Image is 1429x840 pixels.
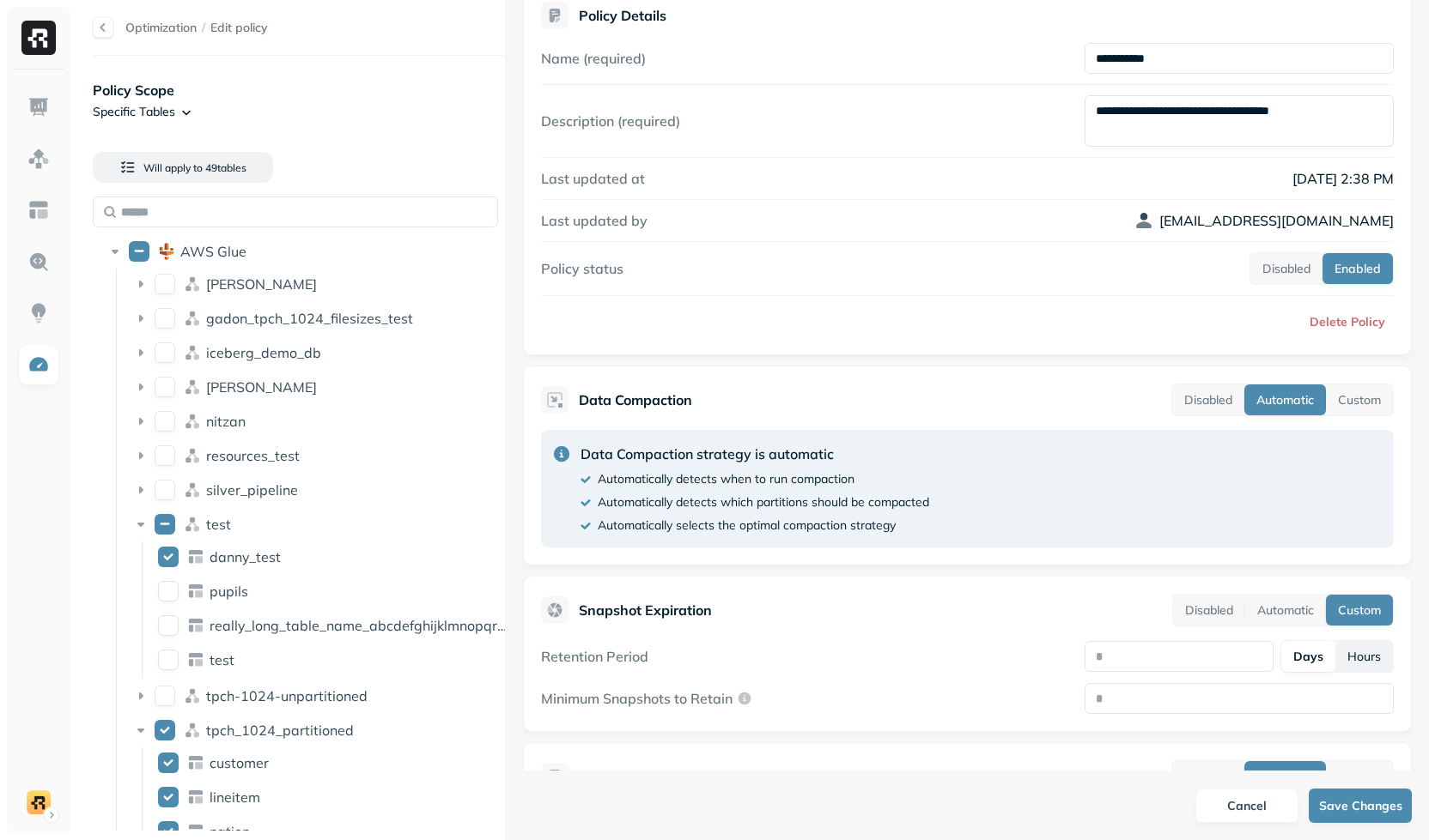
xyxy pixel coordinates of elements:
p: Orphan File Cleanup [579,766,714,787]
button: Delete Policy [1296,306,1394,337]
p: Snapshot Expiration [579,600,712,620]
div: tpch_1024_partitionedtpch_1024_partitioned [125,716,516,744]
div: danny_testdanny_test [151,543,517,571]
button: Custom [1326,595,1393,625]
div: lineitemlineitem [151,783,517,811]
p: dean [206,275,317,293]
button: test [158,650,179,670]
span: test [210,651,234,668]
p: Policy Details [579,7,666,24]
div: dean[PERSON_NAME] [125,270,516,298]
span: Edit policy [210,20,268,36]
button: test [155,514,175,535]
button: Will apply to 49tables [93,152,273,183]
p: lineitem [210,789,260,806]
p: customer [210,754,269,771]
button: customer [158,752,179,773]
div: customercustomer [151,749,517,777]
button: danny_test [158,547,179,567]
p: nitzan [206,413,246,430]
p: tpch_1024_partitioned [206,722,354,739]
button: Enabled [1323,253,1393,284]
span: Will apply to [143,161,203,174]
p: resources_test [206,447,300,464]
p: test [206,516,231,533]
button: tpch-1024-unpartitioned [155,686,175,706]
p: Policy Scope [93,80,505,100]
p: [EMAIL_ADDRESS][DOMAIN_NAME] [1159,210,1394,231]
button: silver_pipeline [155,480,175,500]
span: 49 table s [203,161,246,174]
p: pupils [210,583,248,600]
button: Custom [1326,761,1393,792]
button: lineitem [158,787,179,807]
div: nitzannitzan [125,408,516,435]
p: Automatically detects which partitions should be compacted [598,494,929,511]
div: AWS GlueAWS Glue [100,238,515,265]
div: gadon_tpch_1024_filesizes_testgadon_tpch_1024_filesizes_test [125,305,516,332]
button: really_long_table_name_abcdefghijklmnopqrstuvwxyz1234567890 [158,615,179,636]
button: Save Changes [1309,789,1412,823]
p: Automatically selects the optimal compaction strategy [598,517,896,534]
img: Asset Explorer [27,199,50,221]
img: Assets [27,148,50,170]
p: gadon_tpch_1024_filesizes_test [206,310,413,327]
label: Policy status [541,260,623,277]
p: [DATE] 2:38 PM [1085,168,1394,189]
p: nation [210,823,250,840]
p: iceberg_demo_db [206,344,321,361]
button: Automatic [1244,761,1326,792]
p: Specific Tables [93,104,175,120]
img: demo [27,790,51,814]
button: AWS Glue [129,241,149,262]
p: tpch-1024-unpartitioned [206,687,368,704]
button: resources_test [155,445,175,466]
label: Retention Period [541,648,648,665]
button: Automatic [1245,595,1326,625]
button: Days [1281,641,1335,672]
button: Disabled [1173,595,1245,625]
div: tpch-1024-unpartitionedtpch-1024-unpartitioned [125,682,516,710]
div: testtest [125,511,516,538]
div: really_long_table_name_abcdefghijklmnopqrstuvwxyz1234567890really_long_table_name_abcdefghijklmno... [151,612,517,639]
nav: breadcrumb [125,20,268,36]
button: lee [155,377,175,397]
button: Hours [1335,641,1393,672]
span: [PERSON_NAME] [206,378,317,396]
button: Custom [1326,384,1393,415]
button: iceberg_demo_db [155,342,175,363]
label: Last updated at [541,170,645,187]
button: dean [155,274,175,294]
img: Query Explorer [27,251,50,273]
span: really_long_table_name_abcdefghijklmnopqrstuvwxyz1234567890 [210,617,645,634]
button: gadon_tpch_1024_filesizes_test [155,308,175,329]
div: resources_testresources_test [125,442,516,469]
p: really_long_table_name_abcdefghijklmnopqrstuvwxyz1234567890 [210,617,510,634]
p: danny_test [210,548,281,565]
p: silver_pipeline [206,481,298,499]
button: Disabled [1250,253,1323,284]
button: pupils [158,581,179,601]
p: / [202,20,205,36]
p: AWS Glue [180,243,246,260]
p: Minimum Snapshots to Retain [541,690,733,707]
a: Optimization [125,20,197,35]
p: Automatically detects when to run compaction [598,471,854,487]
button: Disabled [1172,761,1244,792]
div: silver_pipelinesilver_pipeline [125,476,516,504]
img: Dashboard [27,96,50,118]
div: lee[PERSON_NAME] [125,373,516,401]
label: Last updated by [541,212,648,229]
p: lee [206,378,317,396]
